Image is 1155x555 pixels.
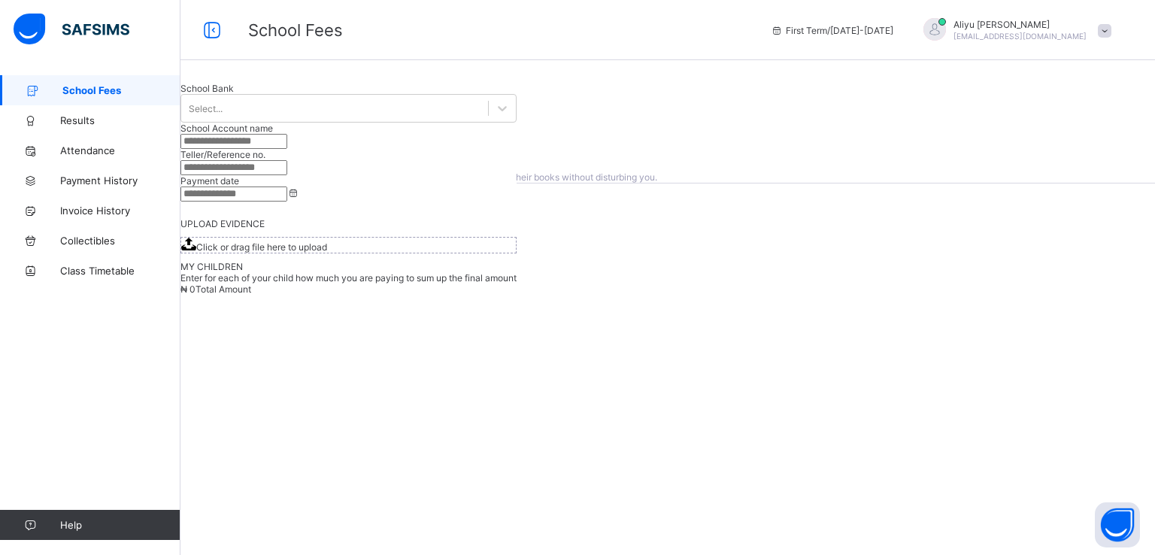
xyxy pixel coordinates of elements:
[1095,502,1140,547] button: Open asap
[60,144,180,156] span: Attendance
[14,14,129,45] img: safsims
[196,241,327,253] span: Click or drag file here to upload
[180,149,265,160] label: Teller/Reference no.
[180,237,517,253] span: Click or drag file here to upload
[180,261,243,272] span: MY CHILDREN
[60,205,180,217] span: Invoice History
[60,519,180,531] span: Help
[180,218,265,229] span: UPLOAD EVIDENCE
[248,20,343,40] span: School Fees
[180,175,239,187] label: Payment date
[60,265,180,277] span: Class Timetable
[180,284,196,295] span: ₦ 0
[180,83,234,94] span: School Bank
[60,174,180,187] span: Payment History
[60,114,180,126] span: Results
[196,284,251,295] span: Total Amount
[62,84,180,96] span: School Fees
[60,235,180,247] span: Collectibles
[953,32,1087,41] span: [EMAIL_ADDRESS][DOMAIN_NAME]
[953,19,1087,30] span: Aliyu [PERSON_NAME]
[771,25,893,36] span: session/term information
[908,18,1119,43] div: AliyuUmar
[189,103,223,114] div: Select...
[180,272,517,284] span: Enter for each of your child how much you are paying to sum up the final amount
[180,123,273,134] label: School Account name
